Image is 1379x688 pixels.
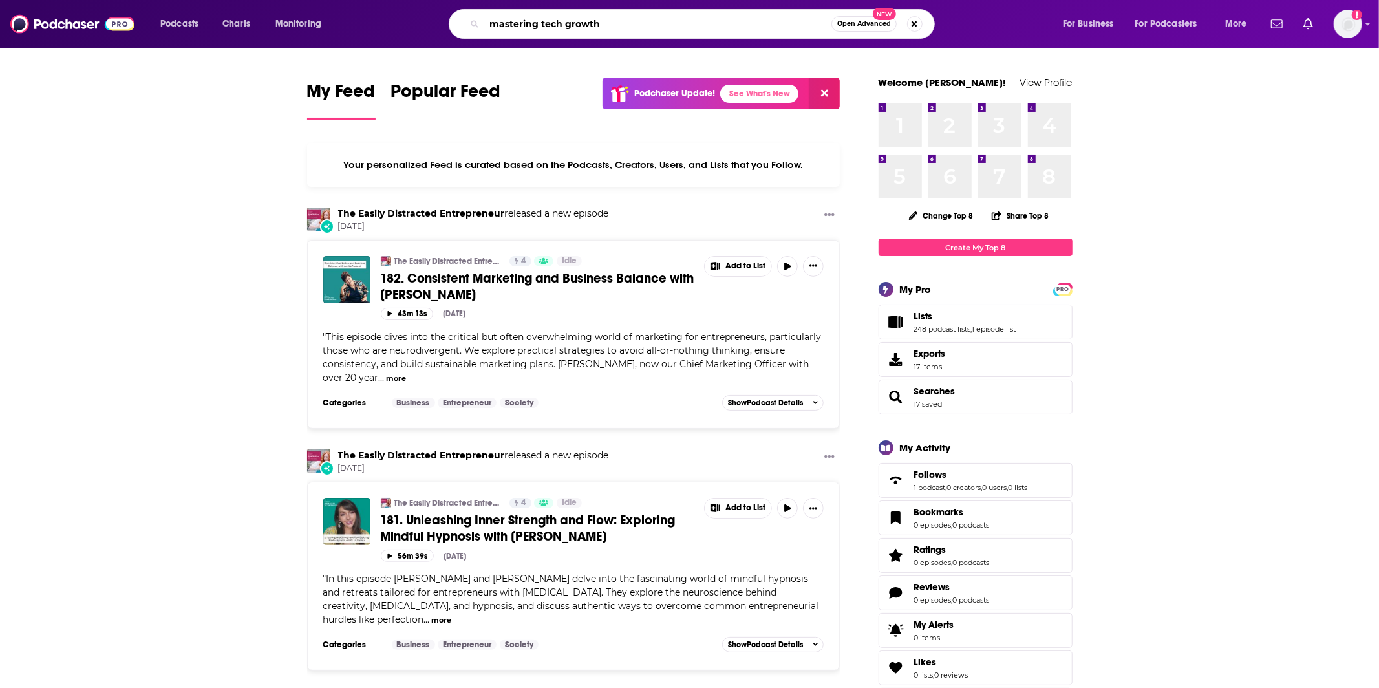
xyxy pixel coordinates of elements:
[391,80,501,120] a: Popular Feed
[323,256,370,303] img: 182. Consistent Marketing and Business Balance with Jen McFarland
[953,558,990,567] a: 0 podcasts
[914,310,1016,322] a: Lists
[946,483,947,492] span: ,
[914,483,946,492] a: 1 podcast
[883,546,909,564] a: Ratings
[151,14,215,34] button: open menu
[914,506,964,518] span: Bookmarks
[444,552,467,561] div: [DATE]
[883,659,909,677] a: Likes
[500,640,539,650] a: Society
[914,521,952,530] a: 0 episodes
[914,469,1028,480] a: Follows
[338,208,505,219] a: The Easily Distracted Entrepreneur
[1334,10,1362,38] img: User Profile
[392,398,435,408] a: Business
[914,596,952,605] a: 0 episodes
[438,398,497,408] a: Entrepreneur
[381,550,434,562] button: 56m 39s
[728,640,803,649] span: Show Podcast Details
[728,398,803,407] span: Show Podcast Details
[160,15,198,33] span: Podcasts
[323,498,370,545] img: 181. Unleashing Inner Strength and Flow: Exploring Mindful Hypnosis with Dr. Liz Slonena
[879,342,1073,377] a: Exports
[914,469,947,480] span: Follows
[214,14,258,34] a: Charts
[431,615,451,626] button: more
[803,256,824,277] button: Show More Button
[509,498,531,508] a: 4
[879,613,1073,648] a: My Alerts
[914,348,946,360] span: Exports
[914,619,954,630] span: My Alerts
[831,16,897,32] button: Open AdvancedNew
[879,538,1073,573] span: Ratings
[914,544,990,555] a: Ratings
[725,261,765,271] span: Add to List
[1266,13,1288,35] a: Show notifications dropdown
[307,449,330,473] a: The Easily Distracted Entrepreneur
[914,362,946,371] span: 17 items
[879,239,1073,256] a: Create My Top 8
[323,331,822,383] span: "
[323,331,822,383] span: This episode dives into the critical but often overwhelming world of marketing for entrepreneurs,...
[394,256,501,266] a: The Easily Distracted Entrepreneur
[323,573,819,625] span: In this episode [PERSON_NAME] and [PERSON_NAME] delve into the fascinating world of mindful hypno...
[914,656,968,668] a: Likes
[883,584,909,602] a: Reviews
[338,449,609,462] h3: released a new episode
[500,398,539,408] a: Society
[10,12,134,36] img: Podchaser - Follow, Share and Rate Podcasts
[307,80,376,120] a: My Feed
[307,208,330,231] img: The Easily Distracted Entrepreneur
[725,503,765,513] span: Add to List
[883,621,909,640] span: My Alerts
[879,500,1073,535] span: Bookmarks
[914,385,956,397] span: Searches
[1055,285,1071,294] span: PRO
[634,88,715,99] p: Podchaser Update!
[1216,14,1263,34] button: open menu
[509,256,531,266] a: 4
[522,255,526,268] span: 4
[947,483,981,492] a: 0 creators
[914,325,971,334] a: 248 podcast lists
[323,573,819,625] span: "
[722,637,824,652] button: ShowPodcast Details
[323,640,381,650] h3: Categories
[705,257,772,276] button: Show More Button
[392,640,435,650] a: Business
[1007,483,1009,492] span: ,
[879,380,1073,414] span: Searches
[320,461,334,475] div: New Episode
[914,671,934,680] a: 0 lists
[381,270,695,303] a: 182. Consistent Marketing and Business Balance with [PERSON_NAME]
[914,581,990,593] a: Reviews
[879,76,1007,89] a: Welcome [PERSON_NAME]!
[320,219,334,233] div: New Episode
[879,463,1073,498] span: Follows
[914,581,950,593] span: Reviews
[266,14,338,34] button: open menu
[557,498,582,508] a: Idle
[819,208,840,224] button: Show More Button
[444,309,466,318] div: [DATE]
[819,449,840,466] button: Show More Button
[934,671,935,680] span: ,
[883,350,909,369] span: Exports
[381,256,391,266] img: The Easily Distracted Entrepreneur
[914,633,954,642] span: 0 items
[720,85,798,103] a: See What's New
[971,325,972,334] span: ,
[1334,10,1362,38] button: Show profile menu
[900,283,932,296] div: My Pro
[275,15,321,33] span: Monitoring
[381,498,391,508] a: The Easily Distracted Entrepreneur
[338,449,505,461] a: The Easily Distracted Entrepreneur
[883,509,909,527] a: Bookmarks
[381,512,695,544] a: 181. Unleashing Inner Strength and Flow: Exploring Mindful Hypnosis with [PERSON_NAME]
[883,313,909,331] a: Lists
